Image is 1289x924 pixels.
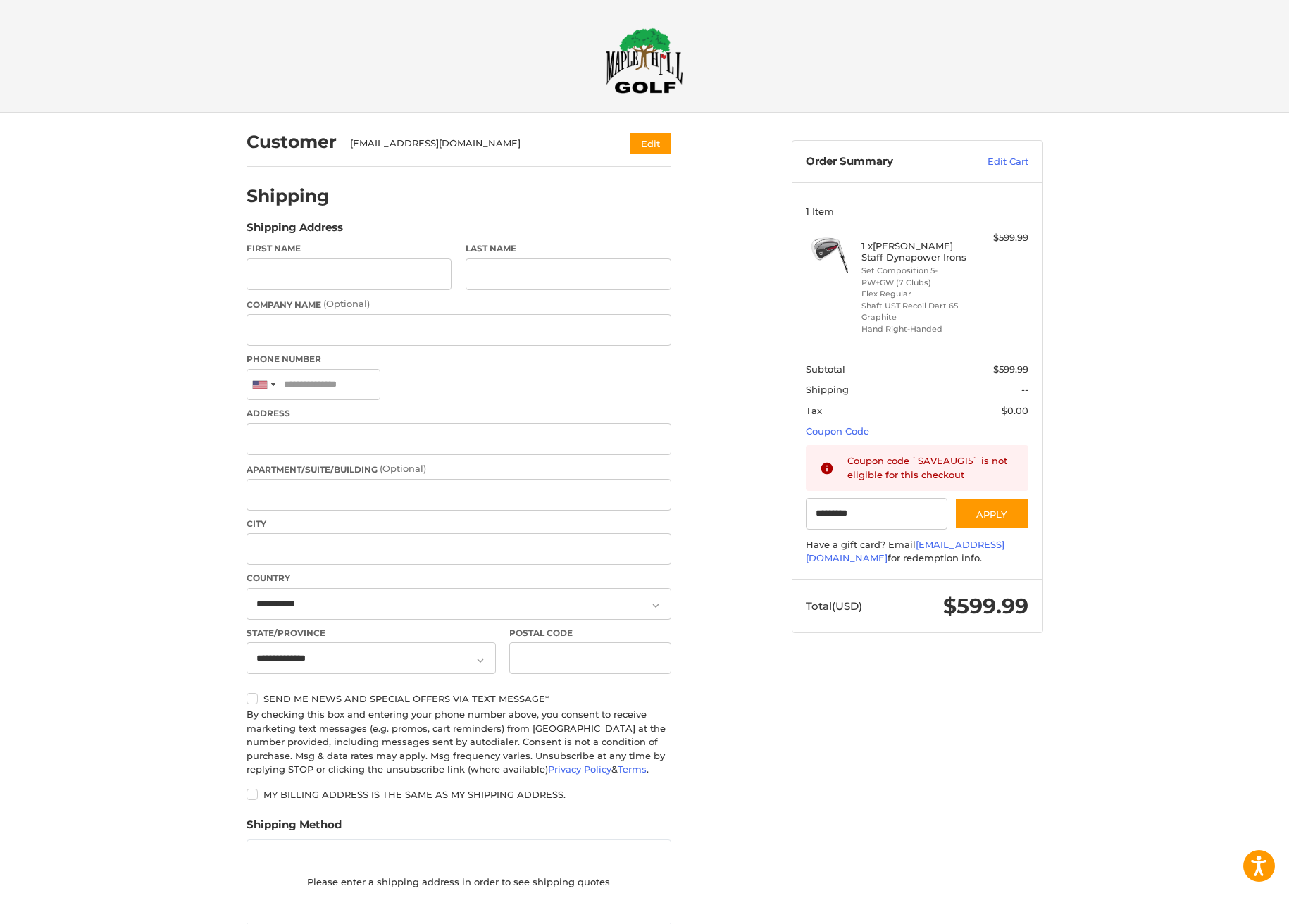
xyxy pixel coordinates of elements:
h4: 1 x [PERSON_NAME] Staff Dynapower Irons [861,240,969,263]
button: Edit [630,133,671,154]
div: By checking this box and entering your phone number above, you consent to receive marketing text ... [247,708,671,777]
iframe: Google Customer Reviews [1173,886,1289,924]
label: Phone Number [247,353,671,366]
label: Apartment/Suite/Building [247,462,671,476]
div: Coupon code `SAVEAUG15` is not eligible for this checkout [847,454,1015,482]
span: Shipping [806,384,849,395]
span: Tax [806,405,822,416]
label: State/Province [247,627,496,639]
label: Address [247,407,671,420]
label: First Name [247,242,452,255]
h3: 1 Item [806,206,1028,217]
li: Hand Right-Handed [861,323,969,335]
label: Last Name [466,242,671,255]
label: Country [247,572,671,585]
p: Please enter a shipping address in order to see shipping quotes [247,869,671,897]
div: United States: +1 [247,370,280,400]
span: Subtotal [806,363,845,375]
a: Coupon Code [806,425,869,437]
label: Postal Code [509,627,671,639]
button: Apply [954,498,1029,530]
small: (Optional) [323,298,370,309]
label: Send me news and special offers via text message* [247,693,671,704]
span: $599.99 [943,593,1028,619]
div: $599.99 [973,231,1028,245]
img: Maple Hill Golf [606,27,683,94]
span: $0.00 [1002,405,1028,416]
small: (Optional) [380,463,426,474]
a: Privacy Policy [548,763,611,775]
label: My billing address is the same as my shipping address. [247,789,671,800]
label: Company Name [247,297,671,311]
h3: Order Summary [806,155,957,169]
h2: Shipping [247,185,330,207]
legend: Shipping Address [247,220,343,242]
legend: Shipping Method [247,817,342,839]
span: $599.99 [993,363,1028,375]
label: City [247,518,671,530]
div: Have a gift card? Email for redemption info. [806,538,1028,566]
li: Set Composition 5-PW+GW (7 Clubs) [861,265,969,288]
input: Gift Certificate or Coupon Code [806,498,947,530]
span: Total (USD) [806,599,862,613]
a: Edit Cart [957,155,1028,169]
div: [EMAIL_ADDRESS][DOMAIN_NAME] [350,137,603,151]
li: Shaft UST Recoil Dart 65 Graphite [861,300,969,323]
a: Terms [618,763,647,775]
li: Flex Regular [861,288,969,300]
h2: Customer [247,131,337,153]
span: -- [1021,384,1028,395]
